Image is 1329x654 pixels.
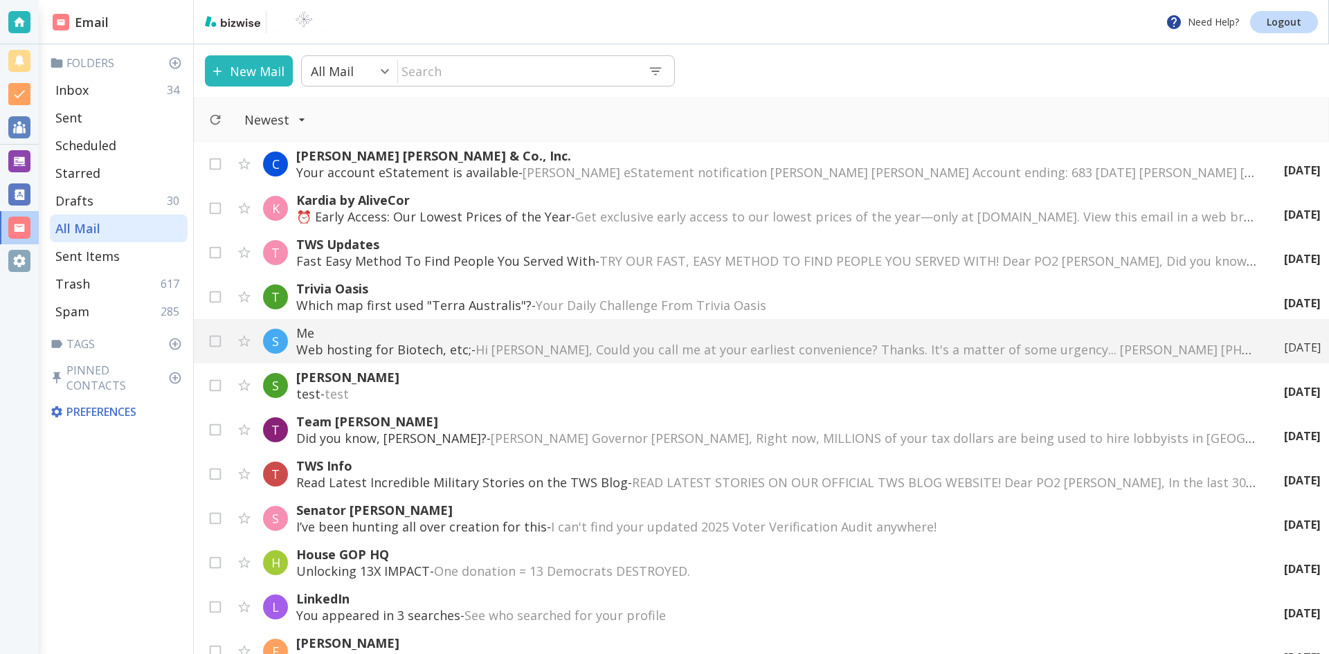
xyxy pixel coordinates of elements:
p: S [272,377,279,394]
button: Refresh [203,107,228,132]
img: BioTech International [272,11,336,33]
p: Senator [PERSON_NAME] [296,502,1256,518]
p: 285 [161,304,185,319]
div: Preferences [47,399,188,425]
span: Your Daily Challenge From Trivia Oasis ‌ ‌ ‌ ‌ ‌ ‌ ‌ ‌ ‌ ‌ ‌ ‌ ‌ ‌ ‌ ‌ ‌ ‌ ‌ ‌ ‌ ‌ ‌ ‌ ‌ ‌ ‌ ‌ ‌ ... [536,297,1047,314]
div: Sent Items [50,242,188,270]
p: [DATE] [1284,473,1321,488]
p: Kardia by AliveCor [296,192,1256,208]
p: Team [PERSON_NAME] [296,413,1256,430]
div: Starred [50,159,188,187]
p: T [271,466,280,482]
p: Me [296,325,1256,341]
p: Scheduled [55,137,116,154]
p: Web hosting for Biotech, etc; - [296,341,1256,358]
div: Drafts30 [50,187,188,215]
p: 617 [161,276,185,291]
p: [PERSON_NAME] [296,369,1256,385]
img: DashboardSidebarEmail.svg [53,14,69,30]
p: Unlocking 13X IMPACT - [296,563,1256,579]
a: Logout [1250,11,1318,33]
p: Read Latest Incredible Military Stories on the TWS Blog - [296,474,1256,491]
p: [PERSON_NAME] [296,635,1256,651]
span: One donation = 13 Democrats DESTROYED. ‌ ‌ ‌ ‌ ‌ ‌ ‌ ‌ ‌ ‌ ‌ ‌ ‌ ‌ ‌ ‌ ‌ ‌ ‌ ‌ ‌ ‌ ‌ ‌ ‌ ‌ ‌ ‌ ‌ ... [434,563,970,579]
p: Inbox [55,82,89,98]
p: I’ve been hunting all over creation for this - [296,518,1256,535]
p: H [271,554,280,571]
p: 34 [167,82,185,98]
p: L [272,599,279,615]
p: Fast Easy Method To Find People You Served With - [296,253,1256,269]
p: Trivia Oasis [296,280,1256,297]
button: Filter [230,105,320,135]
p: Which map first used "Terra Australis"? - [296,297,1256,314]
p: [DATE] [1284,340,1321,355]
p: Tags [50,336,188,352]
span: See who searched for your profile ͏ ͏ ͏ ͏ ͏ ͏ ͏ ͏ ͏ ͏ ͏ ͏ ͏ ͏ ͏ ͏ ͏ ͏ ͏ ͏ ͏ ͏ ͏ ͏ ͏ ͏ ͏ ͏ ͏ ͏ ͏ ͏... [464,607,957,624]
p: [PERSON_NAME] [PERSON_NAME] & Co., Inc. [296,147,1256,164]
p: T [271,289,280,305]
p: T [271,244,280,261]
p: [DATE] [1284,163,1321,178]
p: [DATE] [1284,517,1321,532]
p: Sent [55,109,82,126]
p: Drafts [55,192,93,209]
p: [DATE] [1284,207,1321,222]
p: [DATE] [1284,251,1321,266]
p: Did you know, [PERSON_NAME]? - [296,430,1256,446]
span: test [325,385,349,402]
img: bizwise [205,16,260,27]
div: All Mail [50,215,188,242]
p: Your account eStatement is available - [296,164,1256,181]
input: Search [398,57,637,85]
p: Folders [50,55,188,71]
p: T [271,421,280,438]
p: [DATE] [1284,296,1321,311]
p: Spam [55,303,89,320]
span: I can't find your updated 2025 Voter Verification Audit anywhere! ‌ ‌ ‌ ‌ ‌ ‌ ‌ ‌ ‌ ‌ ‌ ‌ ‌ ‌ ‌ ‌... [551,518,1165,535]
p: [DATE] [1284,561,1321,576]
p: [DATE] [1284,428,1321,444]
p: All Mail [55,220,100,237]
p: test - [296,385,1256,402]
p: ⏰ Early Access: Our Lowest Prices of the Year - [296,208,1256,225]
p: 30 [167,193,185,208]
p: Sent Items [55,248,120,264]
p: [DATE] [1284,384,1321,399]
div: Trash617 [50,270,188,298]
p: Preferences [50,404,185,419]
p: [DATE] [1284,606,1321,621]
p: All Mail [311,63,354,80]
p: Logout [1267,17,1301,27]
p: Need Help? [1166,14,1239,30]
p: LinkedIn [296,590,1256,607]
p: C [272,156,280,172]
p: S [272,333,279,349]
p: Starred [55,165,100,181]
div: Sent [50,104,188,131]
p: Trash [55,275,90,292]
p: S [272,510,279,527]
h2: Email [53,13,109,32]
p: K [272,200,280,217]
p: TWS Updates [296,236,1256,253]
div: Spam285 [50,298,188,325]
div: Inbox34 [50,76,188,104]
p: Pinned Contacts [50,363,188,393]
p: TWS Info [296,457,1256,474]
button: New Mail [205,55,293,87]
p: You appeared in 3 searches - [296,607,1256,624]
div: Scheduled [50,131,188,159]
p: House GOP HQ [296,546,1256,563]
